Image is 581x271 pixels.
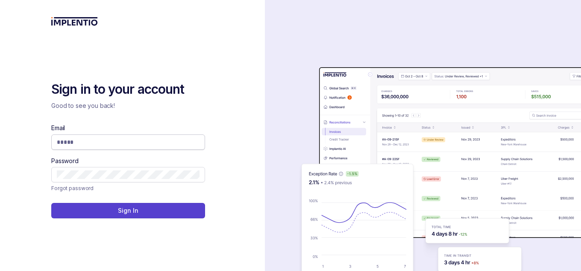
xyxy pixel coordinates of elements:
p: Sign In [118,206,138,215]
label: Password [51,157,79,165]
button: Sign In [51,203,205,218]
h2: Sign in to your account [51,81,205,98]
label: Email [51,124,65,132]
a: Link Forgot password [51,184,94,193]
p: Good to see you back! [51,101,205,110]
p: Forgot password [51,184,94,193]
img: logo [51,17,98,26]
